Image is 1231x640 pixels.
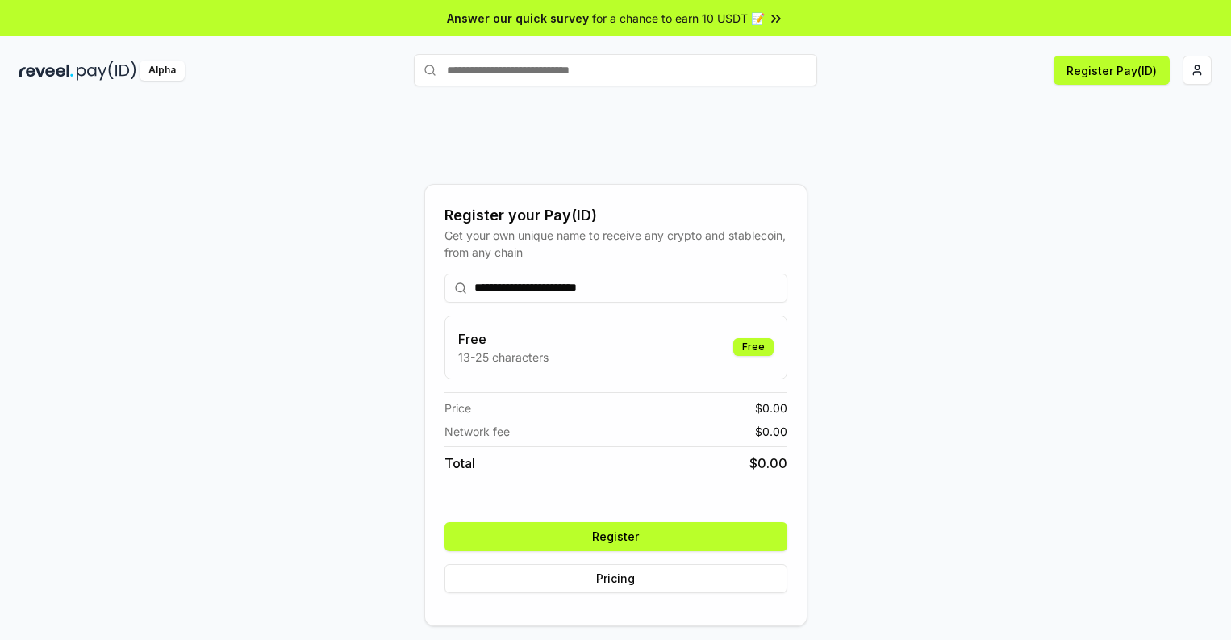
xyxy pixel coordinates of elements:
[19,61,73,81] img: reveel_dark
[755,399,787,416] span: $ 0.00
[755,423,787,440] span: $ 0.00
[444,227,787,261] div: Get your own unique name to receive any crypto and stablecoin, from any chain
[444,454,475,473] span: Total
[444,564,787,593] button: Pricing
[1054,56,1170,85] button: Register Pay(ID)
[458,349,549,366] p: 13-25 characters
[444,204,787,227] div: Register your Pay(ID)
[444,399,471,416] span: Price
[140,61,185,81] div: Alpha
[749,454,787,473] span: $ 0.00
[733,338,774,356] div: Free
[447,10,589,27] span: Answer our quick survey
[444,522,787,551] button: Register
[592,10,765,27] span: for a chance to earn 10 USDT 📝
[458,329,549,349] h3: Free
[444,423,510,440] span: Network fee
[77,61,136,81] img: pay_id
